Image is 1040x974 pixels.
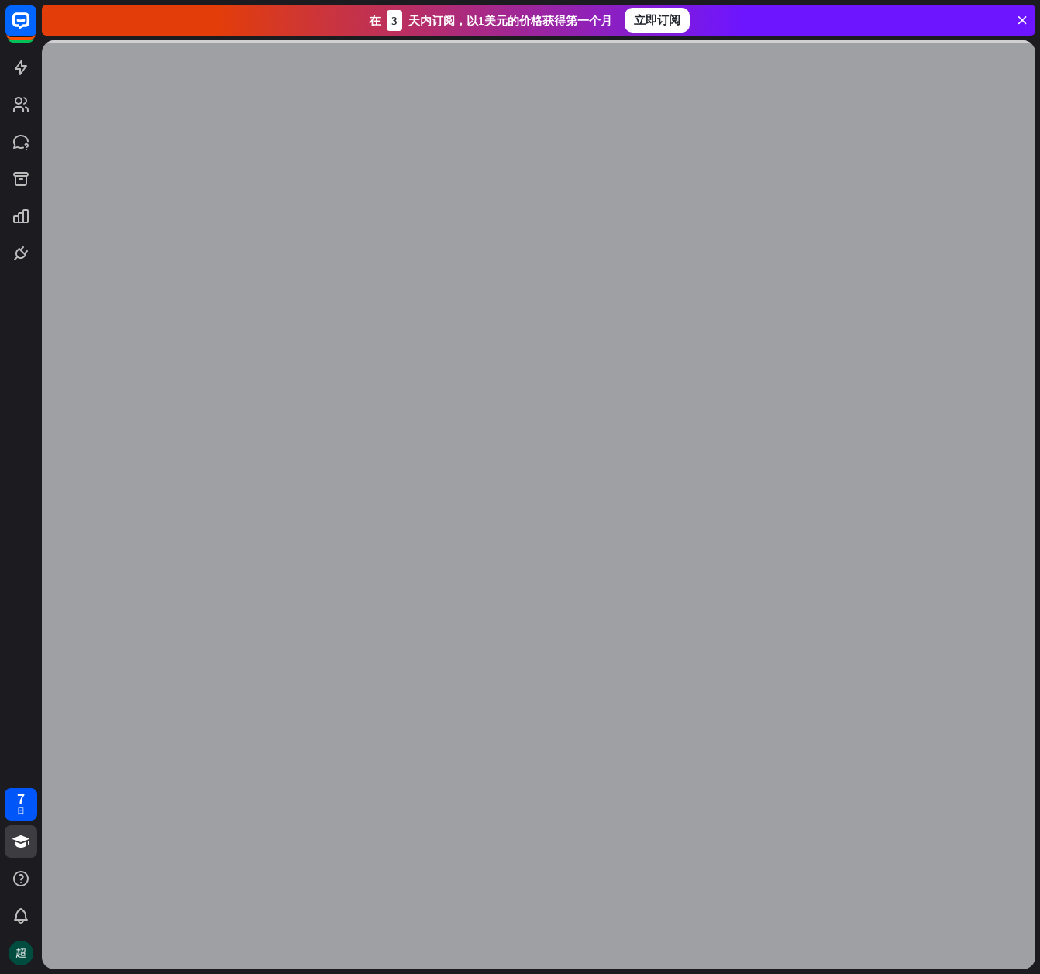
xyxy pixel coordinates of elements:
a: 7 日 [5,788,37,821]
div: 日 [17,806,25,817]
div: 立即订阅 [625,8,690,33]
div: 3 [387,10,402,31]
div: 7 [17,792,25,806]
div: 在 天内 订阅 ，以1美元的价格获得第一个月 [369,10,612,31]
